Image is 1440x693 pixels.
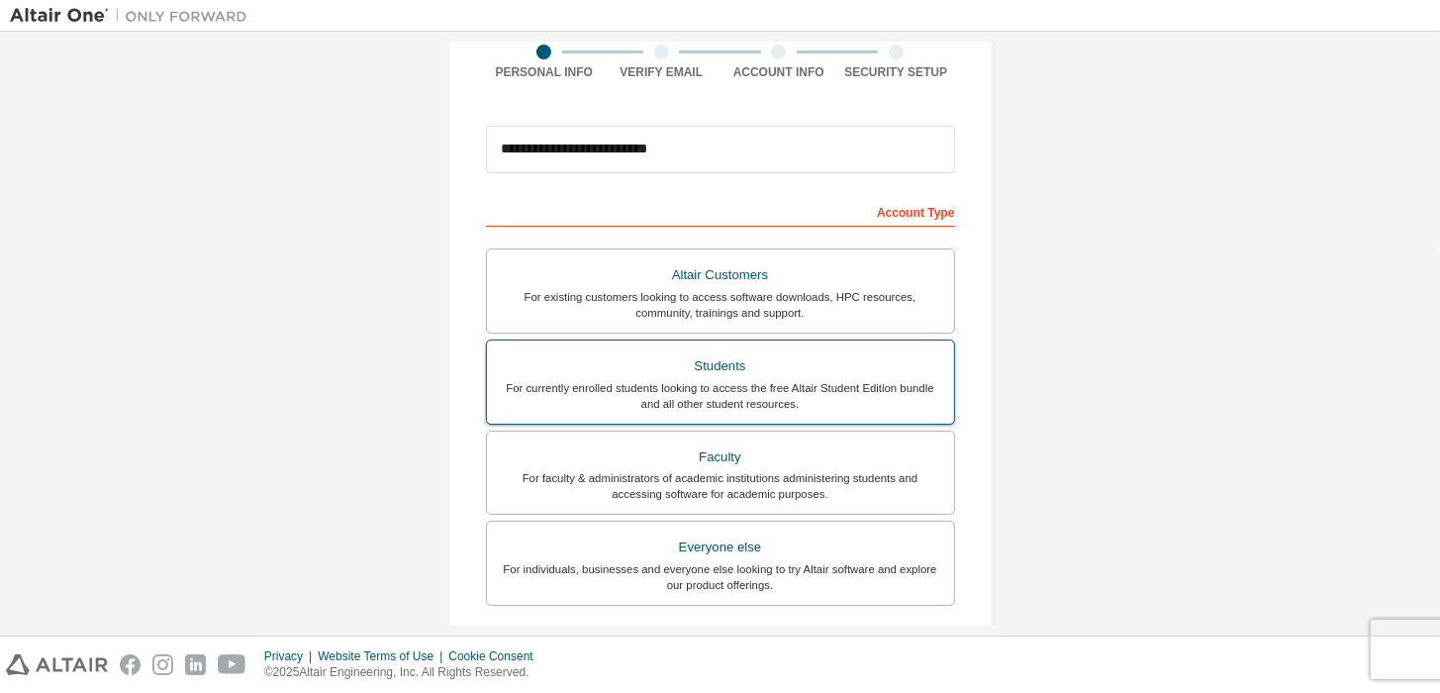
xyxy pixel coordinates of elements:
div: Verify Email [603,64,720,80]
p: © 2025 Altair Engineering, Inc. All Rights Reserved. [264,664,545,681]
div: Privacy [264,648,318,664]
div: Website Terms of Use [318,648,448,664]
div: Everyone else [499,534,942,561]
div: Faculty [499,444,942,471]
img: altair_logo.svg [6,654,108,675]
div: For existing customers looking to access software downloads, HPC resources, community, trainings ... [499,289,942,321]
img: instagram.svg [152,654,173,675]
div: For individuals, businesses and everyone else looking to try Altair software and explore our prod... [499,561,942,593]
img: facebook.svg [120,654,141,675]
div: Account Info [720,64,838,80]
div: Cookie Consent [448,648,544,664]
div: For faculty & administrators of academic institutions administering students and accessing softwa... [499,470,942,502]
img: youtube.svg [218,654,246,675]
div: Account Type [486,195,955,227]
img: Altair One [10,6,257,26]
div: Altair Customers [499,261,942,289]
div: Security Setup [837,64,955,80]
div: Students [499,352,942,380]
img: linkedin.svg [185,654,206,675]
div: For currently enrolled students looking to access the free Altair Student Edition bundle and all ... [499,380,942,412]
div: Personal Info [486,64,604,80]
